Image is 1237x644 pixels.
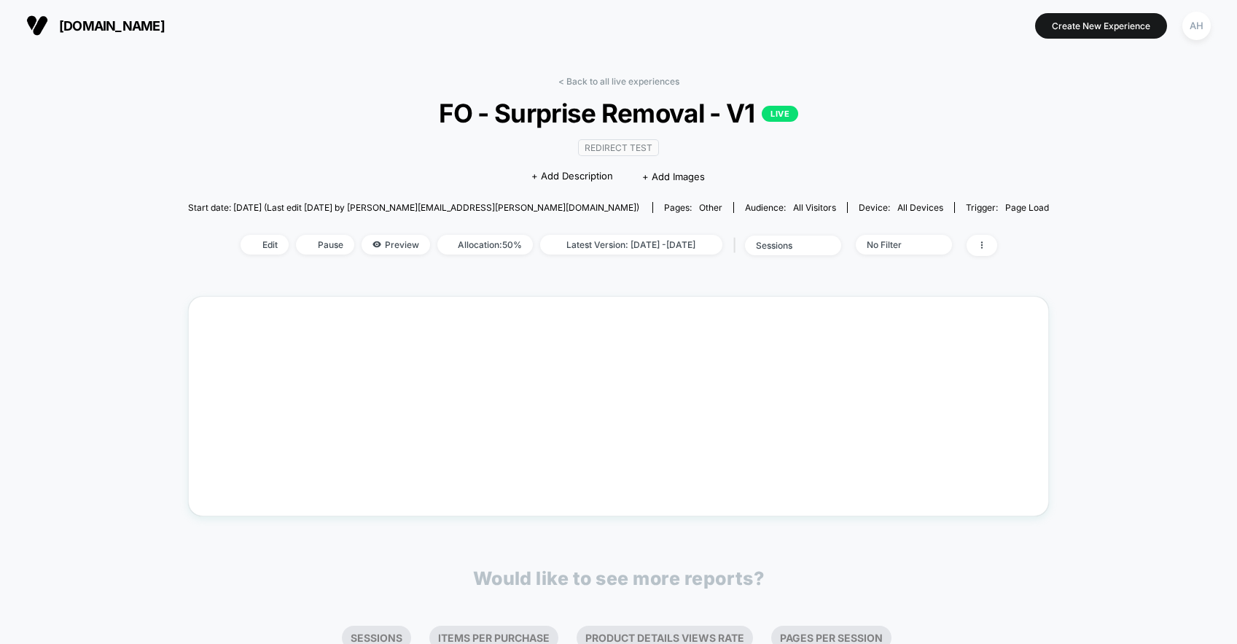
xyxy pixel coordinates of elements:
[296,235,354,255] span: Pause
[642,171,705,182] span: + Add Images
[531,169,613,184] span: + Add Description
[1182,12,1211,40] div: AH
[966,202,1049,213] div: Trigger:
[793,202,836,213] span: All Visitors
[1005,202,1049,213] span: Page Load
[699,202,722,213] span: other
[362,235,430,255] span: Preview
[664,202,722,213] div: Pages:
[745,202,836,213] div: Audience:
[437,235,533,255] span: Allocation: 50%
[473,567,765,589] p: Would like to see more reports?
[578,139,659,156] span: Redirect Test
[1035,13,1167,39] button: Create New Experience
[897,202,943,213] span: all devices
[59,18,165,34] span: [DOMAIN_NAME]
[867,239,925,250] div: No Filter
[558,76,679,87] a: < Back to all live experiences
[756,240,814,251] div: sessions
[241,235,289,255] span: Edit
[730,235,745,256] span: |
[231,98,1005,128] span: FO - Surprise Removal - V1
[540,235,722,255] span: Latest Version: [DATE] - [DATE]
[22,14,169,37] button: [DOMAIN_NAME]
[1178,11,1215,41] button: AH
[188,202,639,213] span: Start date: [DATE] (Last edit [DATE] by [PERSON_NAME][EMAIL_ADDRESS][PERSON_NAME][DOMAIN_NAME])
[762,106,798,122] p: LIVE
[26,15,48,36] img: Visually logo
[847,202,954,213] span: Device:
